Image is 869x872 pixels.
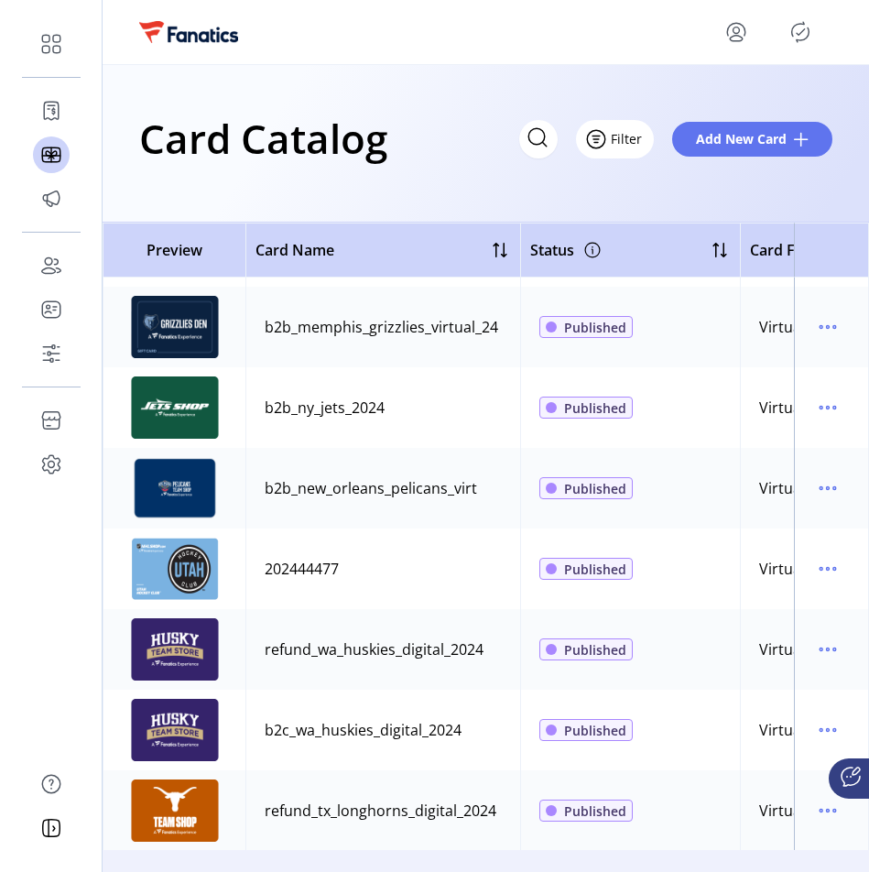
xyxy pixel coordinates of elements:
div: Virtual [759,558,805,580]
button: Filter Button [576,120,654,158]
span: Card Name [255,239,334,261]
div: b2c_wa_huskies_digital_2024 [265,719,462,741]
button: Publisher Panel [786,17,815,47]
span: Add New Card [696,129,787,148]
div: refund_tx_longhorns_digital_2024 [265,800,496,822]
h1: Card Catalog [139,106,387,170]
button: menu [813,393,842,422]
div: Virtual [759,316,805,338]
img: preview [129,618,221,681]
button: menu [813,312,842,342]
img: preview [129,538,221,600]
span: Published [564,721,626,740]
div: 202444477 [265,558,339,580]
button: menu [813,474,842,503]
div: Virtual [759,397,805,419]
button: menu [813,635,842,664]
span: Preview [113,239,236,261]
input: Search [519,120,558,158]
img: logo [139,21,238,42]
button: menu [722,17,751,47]
img: preview [129,457,221,519]
div: refund_wa_huskies_digital_2024 [265,638,483,660]
div: Virtual [759,800,805,822]
div: b2b_ny_jets_2024 [265,397,385,419]
button: menu [813,715,842,745]
img: preview [129,296,221,358]
img: preview [129,376,221,439]
img: preview [129,779,221,842]
span: Filter [611,129,642,148]
div: Virtual [759,477,805,499]
span: Card Format [750,239,838,261]
span: Published [564,479,626,498]
span: Published [564,318,626,337]
span: Published [564,640,626,659]
span: Published [564,801,626,821]
div: Status [530,235,603,265]
div: Virtual [759,638,805,660]
div: b2b_memphis_grizzlies_virtual_24 [265,316,498,338]
button: Add New Card [672,122,832,157]
div: Virtual [759,719,805,741]
button: menu [813,796,842,825]
img: preview [129,699,221,761]
span: Published [564,398,626,418]
button: menu [813,554,842,583]
span: Published [564,560,626,579]
div: b2b_new_orleans_pelicans_virt [265,477,477,499]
